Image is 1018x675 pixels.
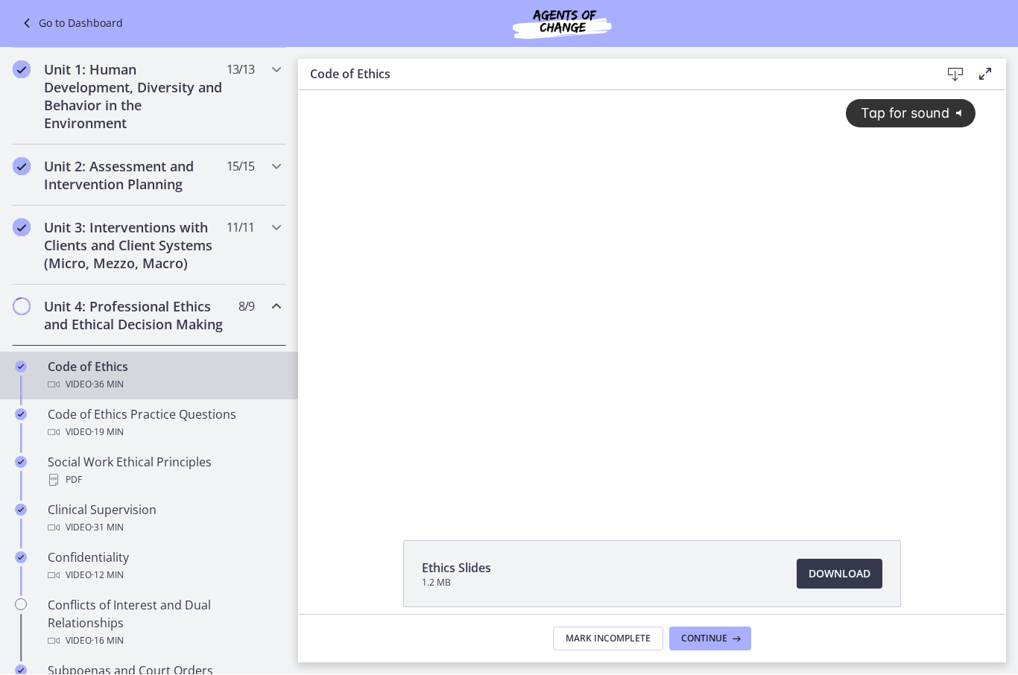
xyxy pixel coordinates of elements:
[92,567,124,585] span: · 12 min
[48,501,280,537] div: Clinical Supervision
[797,560,882,589] a: Download
[15,457,27,469] i: Completed
[13,61,31,79] i: Completed
[15,552,27,564] i: Completed
[44,61,226,133] h2: Unit 1: Human Development, Diversity and Behavior in the Environment
[48,376,280,394] div: Video
[310,66,917,83] h3: Code of Ethics
[669,627,751,651] button: Continue
[92,376,124,394] span: · 36 min
[13,219,31,237] i: Completed
[553,627,663,651] button: Mark Incomplete
[92,519,124,537] span: · 31 min
[809,565,870,583] span: Download
[48,549,280,585] div: Confidentiality
[48,567,280,585] div: Video
[48,597,280,650] div: Conflicts of Interest and Dual Relationships
[227,158,254,176] span: 15 / 15
[227,219,254,237] span: 11 / 11
[238,298,254,316] span: 8 / 9
[48,633,280,650] div: Video
[18,15,123,33] a: Go to Dashboard
[566,633,651,645] span: Mark Incomplete
[44,298,226,334] h2: Unit 4: Professional Ethics and Ethical Decision Making
[48,424,280,442] div: Video
[681,633,727,645] span: Continue
[227,61,254,79] span: 13 / 13
[48,358,280,394] div: Code of Ethics
[48,454,280,489] div: Social Work Ethical Principles
[48,406,280,442] div: Code of Ethics Practice Questions
[15,361,27,373] i: Completed
[13,158,31,176] i: Completed
[44,219,226,273] h2: Unit 3: Interventions with Clients and Client Systems (Micro, Mezzo, Macro)
[422,560,491,577] span: Ethics Slides
[92,424,124,442] span: · 19 min
[472,6,651,42] img: Agents of Change Social Work Test Prep
[48,472,280,489] div: PDF
[15,409,27,421] i: Completed
[44,158,226,194] h2: Unit 2: Assessment and Intervention Planning
[15,504,27,516] i: Completed
[92,633,124,650] span: · 16 min
[422,577,491,589] span: 1.2 MB
[298,91,1006,507] iframe: Video Lesson
[48,519,280,537] div: Video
